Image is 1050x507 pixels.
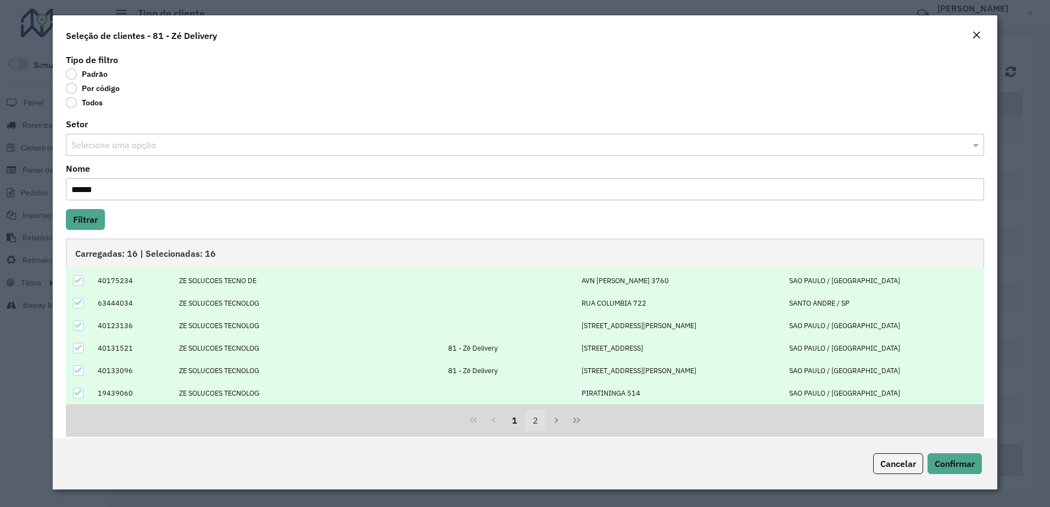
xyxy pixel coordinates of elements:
[443,337,576,359] td: 81 - Zé Delivery
[928,453,982,474] button: Confirmar
[92,314,173,337] td: 40123136
[66,117,88,131] label: Setor
[173,359,442,382] td: ZE SOLUCOES TECNOLOG
[66,69,108,80] label: Padrão
[969,29,984,43] button: Close
[546,410,567,431] button: Next Page
[173,314,442,337] td: ZE SOLUCOES TECNOLOG
[576,337,783,359] td: [STREET_ADDRESS]
[173,269,442,292] td: ZE SOLUCOES TECNO DE
[92,337,173,359] td: 40131521
[92,359,173,382] td: 40133096
[576,359,783,382] td: [STREET_ADDRESS][PERSON_NAME]
[576,382,783,404] td: PIRATININGA 514
[880,458,916,469] span: Cancelar
[66,83,120,94] label: Por código
[525,410,546,431] button: 2
[92,382,173,404] td: 19439060
[576,269,783,292] td: AVN [PERSON_NAME] 3760
[566,410,587,431] button: Last Page
[66,162,90,175] label: Nome
[66,97,103,108] label: Todos
[873,453,923,474] button: Cancelar
[66,239,985,267] div: Carregadas: 16 | Selecionadas: 16
[576,292,783,314] td: RUA COLUMBIA 722
[173,337,442,359] td: ZE SOLUCOES TECNOLOG
[66,53,118,66] label: Tipo de filtro
[783,314,984,337] td: SAO PAULO / [GEOGRAPHIC_DATA]
[972,31,981,40] em: Fechar
[783,337,984,359] td: SAO PAULO / [GEOGRAPHIC_DATA]
[783,382,984,404] td: SAO PAULO / [GEOGRAPHIC_DATA]
[92,269,173,292] td: 40175234
[443,359,576,382] td: 81 - Zé Delivery
[66,209,105,230] button: Filtrar
[66,29,217,42] h4: Seleção de clientes - 81 - Zé Delivery
[576,314,783,337] td: [STREET_ADDRESS][PERSON_NAME]
[173,292,442,314] td: ZE SOLUCOES TECNOLOG
[783,292,984,314] td: SANTO ANDRE / SP
[935,458,975,469] span: Confirmar
[783,359,984,382] td: SAO PAULO / [GEOGRAPHIC_DATA]
[92,292,173,314] td: 63444034
[173,382,442,404] td: ZE SOLUCOES TECNOLOG
[504,410,525,431] button: 1
[783,269,984,292] td: SAO PAULO / [GEOGRAPHIC_DATA]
